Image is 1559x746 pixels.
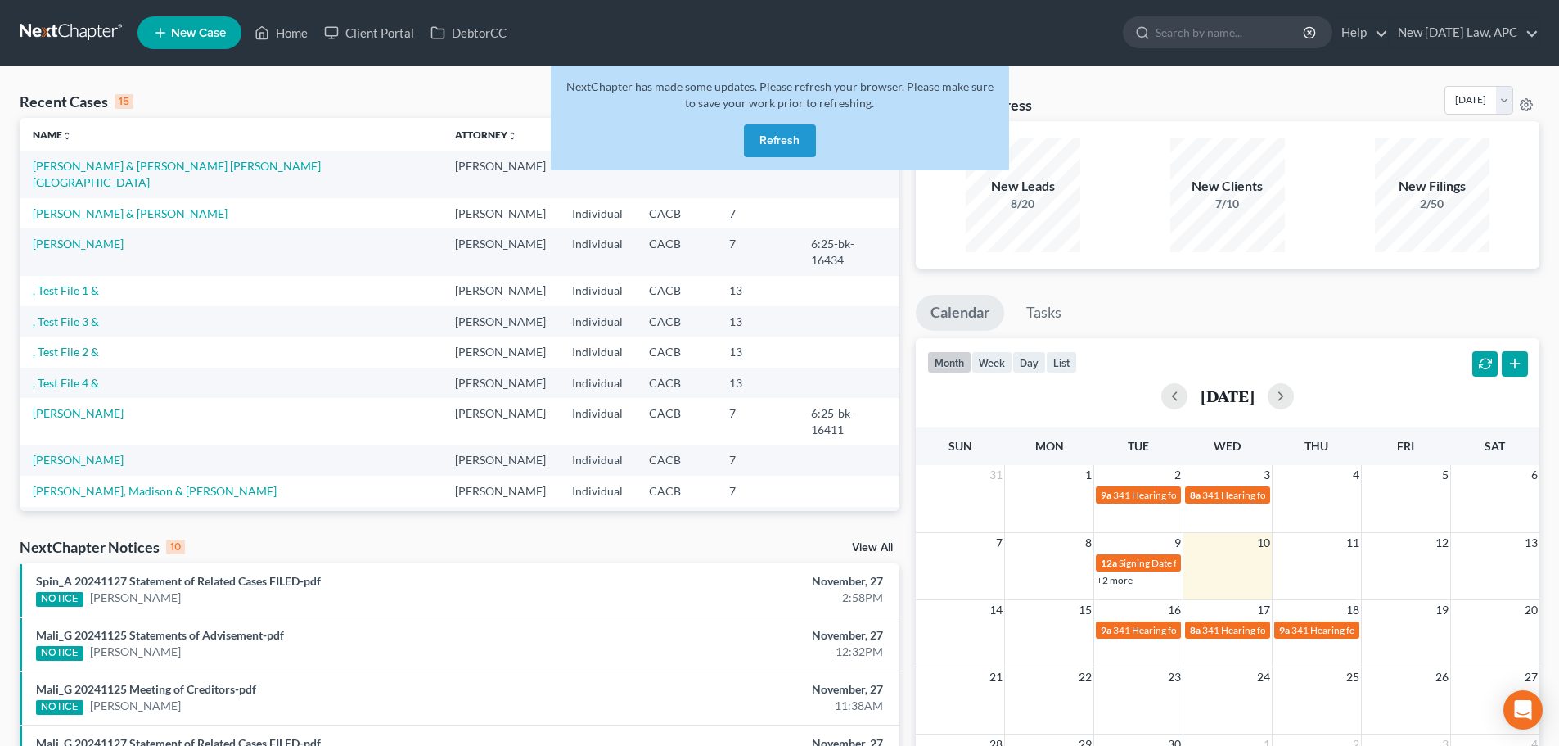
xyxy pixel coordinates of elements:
span: 341 Hearing for [PERSON_NAME] [1202,489,1349,501]
span: 5 [1440,465,1450,485]
td: Individual [559,337,636,367]
td: 7 [716,398,798,445]
span: 31 [988,465,1004,485]
td: [PERSON_NAME] [442,445,559,476]
td: 6:25-bk-16434 [798,228,899,275]
span: 341 Hearing for [PERSON_NAME] & [PERSON_NAME] [1113,624,1346,636]
td: CACB [636,476,716,506]
span: Thu [1304,439,1328,453]
td: 13 [716,337,798,367]
td: CACB [636,306,716,337]
span: 18 [1345,600,1361,620]
td: Individual [559,507,636,537]
span: 9a [1101,624,1111,636]
span: 341 Hearing for [PERSON_NAME] [1202,624,1349,636]
div: NextChapter Notices [20,537,185,557]
td: Individual [559,445,636,476]
button: list [1046,351,1077,373]
button: day [1012,351,1046,373]
span: 27 [1523,667,1539,687]
a: Mali_G 20241125 Meeting of Creditors-pdf [36,682,256,696]
span: 24 [1255,667,1272,687]
span: 8a [1190,489,1201,501]
span: Sun [948,439,972,453]
span: 9a [1101,489,1111,501]
td: CACB [636,198,716,228]
a: [PERSON_NAME], Madison & [PERSON_NAME] [33,484,277,498]
td: 6:25-bk-16411 [798,398,899,445]
a: [PERSON_NAME] & [PERSON_NAME] [PERSON_NAME][GEOGRAPHIC_DATA] [33,159,321,189]
a: [PERSON_NAME] [90,590,181,606]
a: [PERSON_NAME] [90,698,181,714]
div: NOTICE [36,646,83,661]
span: 9a [1279,624,1290,636]
td: 7 [716,228,798,275]
a: [PERSON_NAME] [33,237,124,251]
td: [PERSON_NAME] [442,276,559,306]
td: CACB [636,368,716,398]
td: 7 [716,198,798,228]
td: CACB [636,507,716,537]
span: 4 [1351,465,1361,485]
a: Mali_G 20241125 Statements of Advisement-pdf [36,628,284,642]
button: week [971,351,1012,373]
div: Recent Cases [20,92,133,111]
span: 11 [1345,533,1361,553]
td: 13 [716,276,798,306]
td: [PERSON_NAME] [442,198,559,228]
div: 2/50 [1375,196,1489,212]
div: 8/20 [966,196,1080,212]
a: Client Portal [316,18,422,47]
div: November, 27 [611,627,883,644]
a: Spin_A 20241127 Statement of Related Cases FILED-pdf [36,574,321,588]
span: 341 Hearing for [PERSON_NAME] & [PERSON_NAME] [1291,624,1525,636]
span: 3 [1262,465,1272,485]
a: Home [246,18,316,47]
a: [PERSON_NAME] [90,644,181,660]
div: New Clients [1170,177,1285,196]
td: [PERSON_NAME] [442,398,559,445]
span: 7 [994,533,1004,553]
span: Tue [1128,439,1149,453]
span: 2 [1173,465,1183,485]
div: NOTICE [36,592,83,607]
div: 12:32PM [611,644,883,660]
span: 10 [1255,533,1272,553]
span: Wed [1214,439,1241,453]
span: 22 [1077,667,1093,687]
td: Individual [559,276,636,306]
input: Search by name... [1156,17,1305,47]
span: Sat [1485,439,1505,453]
td: [PERSON_NAME] [442,151,559,197]
span: 341 Hearing for [PERSON_NAME] [1113,489,1259,501]
td: CACB [636,445,716,476]
span: 15 [1077,600,1093,620]
button: Refresh [744,124,816,157]
td: [PERSON_NAME] [442,337,559,367]
div: New Leads [966,177,1080,196]
td: CACB [636,228,716,275]
span: New Case [171,27,226,39]
td: CACB [636,276,716,306]
i: unfold_more [62,131,72,141]
div: Open Intercom Messenger [1503,690,1543,730]
td: 13 [716,306,798,337]
span: 8a [1190,624,1201,636]
td: CACB [636,398,716,445]
span: 9 [1173,533,1183,553]
span: 6 [1530,465,1539,485]
td: Individual [559,306,636,337]
td: 7 [716,507,798,537]
td: Individual [559,368,636,398]
div: 15 [115,94,133,109]
td: [PERSON_NAME] [442,306,559,337]
span: Signing Date for [PERSON_NAME] [1119,557,1265,569]
a: Tasks [1012,295,1076,331]
td: 13 [716,368,798,398]
td: Individual [559,398,636,445]
a: , Test File 3 & [33,314,99,328]
span: 20 [1523,600,1539,620]
td: 7 [716,445,798,476]
div: 11:38AM [611,698,883,714]
td: Individual [559,228,636,275]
